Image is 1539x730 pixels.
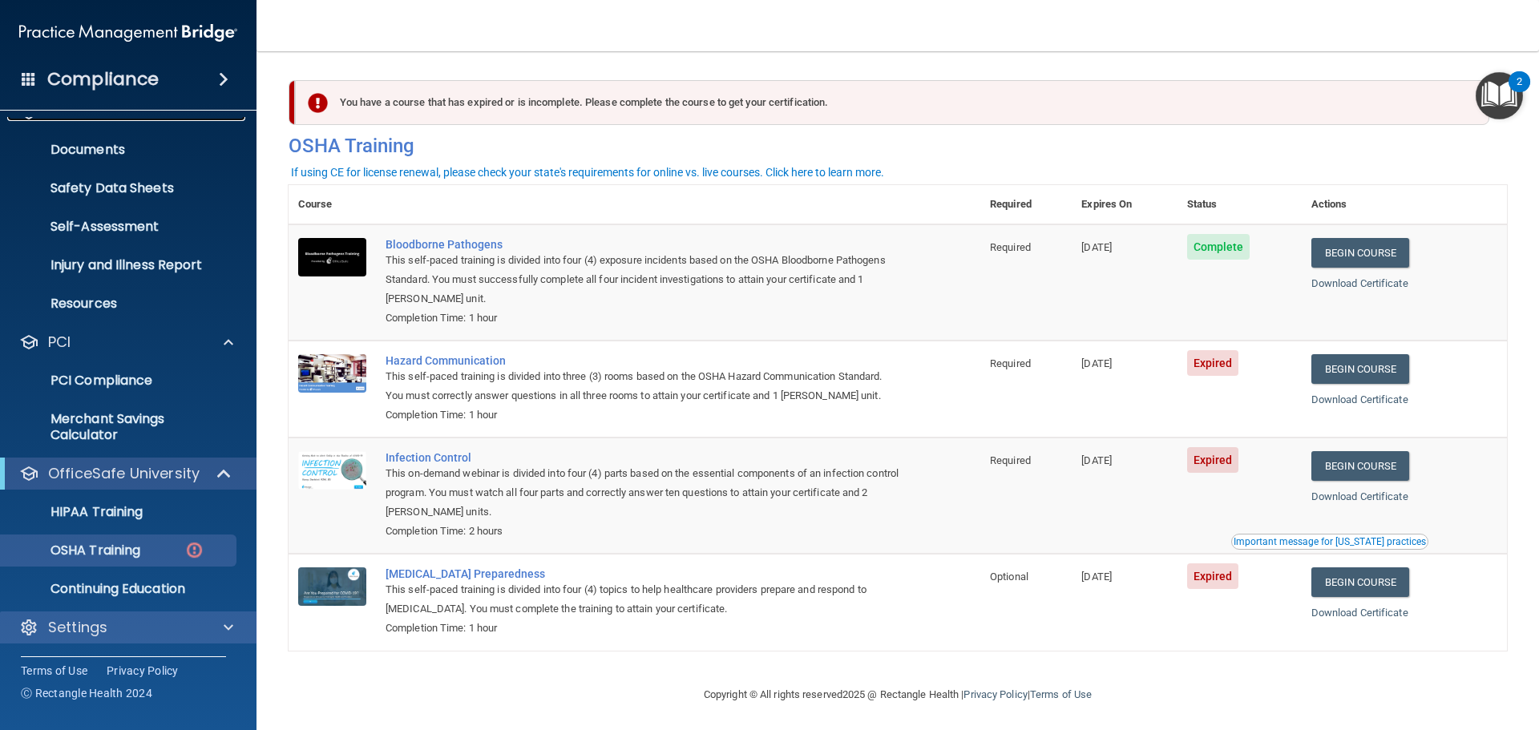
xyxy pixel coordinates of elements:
div: Important message for [US_STATE] practices [1234,537,1426,546]
span: Required [990,241,1031,253]
div: You have a course that has expired or is incomplete. Please complete the course to get your certi... [295,80,1489,125]
a: Terms of Use [1030,688,1092,700]
span: Optional [990,571,1028,583]
th: Expires On [1072,185,1177,224]
span: [DATE] [1081,241,1112,253]
div: If using CE for license renewal, please check your state's requirements for online vs. live cours... [291,167,884,178]
span: Expired [1187,350,1239,376]
p: Merchant Savings Calculator [10,411,229,443]
div: Completion Time: 2 hours [386,522,900,541]
div: Completion Time: 1 hour [386,619,900,638]
p: Continuing Education [10,581,229,597]
button: Open Resource Center, 2 new notifications [1476,72,1523,119]
span: [DATE] [1081,357,1112,369]
th: Course [289,185,376,224]
div: This self-paced training is divided into four (4) topics to help healthcare providers prepare and... [386,580,900,619]
div: This on-demand webinar is divided into four (4) parts based on the essential components of an inf... [386,464,900,522]
span: Required [990,454,1031,466]
a: Begin Course [1311,451,1409,481]
img: danger-circle.6113f641.png [184,540,204,560]
h4: Compliance [47,68,159,91]
span: [DATE] [1081,454,1112,466]
p: Injury and Illness Report [10,257,229,273]
div: Copyright © All rights reserved 2025 @ Rectangle Health | | [605,669,1190,720]
p: OSHA Training [10,542,140,559]
img: exclamation-circle-solid-danger.72ef9ffc.png [308,93,328,113]
button: Read this if you are a dental practitioner in the state of CA [1231,534,1428,550]
span: [DATE] [1081,571,1112,583]
a: Begin Course [1311,238,1409,268]
a: Begin Course [1311,567,1409,597]
button: If using CE for license renewal, please check your state's requirements for online vs. live cours... [289,164,887,180]
p: HIPAA Training [10,504,143,520]
a: Privacy Policy [107,663,179,679]
a: Begin Course [1311,354,1409,384]
th: Status [1177,185,1302,224]
a: Download Certificate [1311,393,1408,405]
img: PMB logo [19,17,237,49]
a: [MEDICAL_DATA] Preparedness [386,567,900,580]
a: Download Certificate [1311,490,1408,502]
a: Terms of Use [21,663,87,679]
h4: OSHA Training [289,135,1507,157]
div: Completion Time: 1 hour [386,309,900,328]
th: Required [980,185,1072,224]
p: Resources [10,296,229,312]
a: PCI [19,333,233,352]
a: Infection Control [386,451,900,464]
a: OfficeSafe University [19,464,232,483]
p: Settings [48,618,107,637]
span: Complete [1187,234,1250,260]
a: Settings [19,618,233,637]
div: This self-paced training is divided into three (3) rooms based on the OSHA Hazard Communication S... [386,367,900,405]
span: Ⓒ Rectangle Health 2024 [21,685,152,701]
p: OfficeSafe University [48,464,200,483]
p: Safety Data Sheets [10,180,229,196]
a: Download Certificate [1311,607,1408,619]
a: Download Certificate [1311,277,1408,289]
p: PCI Compliance [10,373,229,389]
div: Completion Time: 1 hour [386,405,900,425]
a: Bloodborne Pathogens [386,238,900,251]
span: Required [990,357,1031,369]
div: This self-paced training is divided into four (4) exposure incidents based on the OSHA Bloodborne... [386,251,900,309]
p: Self-Assessment [10,219,229,235]
p: PCI [48,333,71,352]
span: Expired [1187,447,1239,473]
a: Privacy Policy [963,688,1027,700]
th: Actions [1302,185,1507,224]
span: Expired [1187,563,1239,589]
a: Hazard Communication [386,354,900,367]
p: Documents [10,142,229,158]
div: 2 [1517,82,1522,103]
